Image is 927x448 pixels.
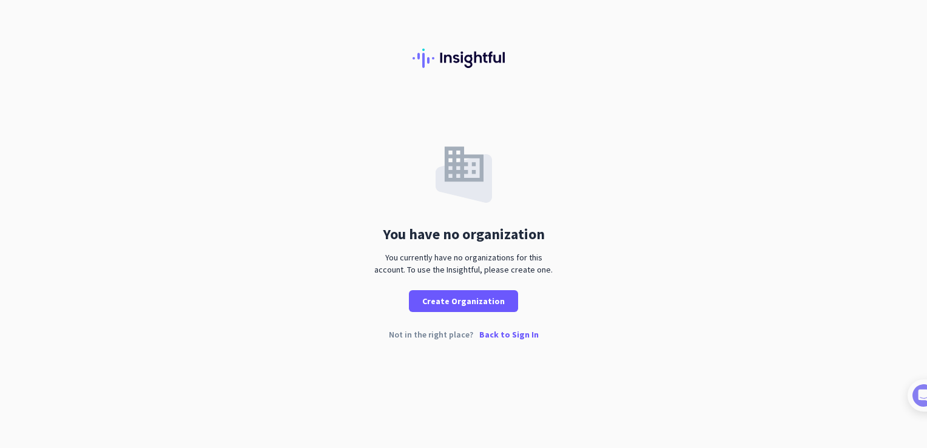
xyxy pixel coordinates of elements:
span: Create Organization [422,295,505,307]
p: Back to Sign In [479,330,539,339]
button: Create Organization [409,290,518,312]
div: You have no organization [383,227,545,242]
img: Insightful [413,49,514,68]
div: You currently have no organizations for this account. To use the Insightful, please create one. [369,251,558,276]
